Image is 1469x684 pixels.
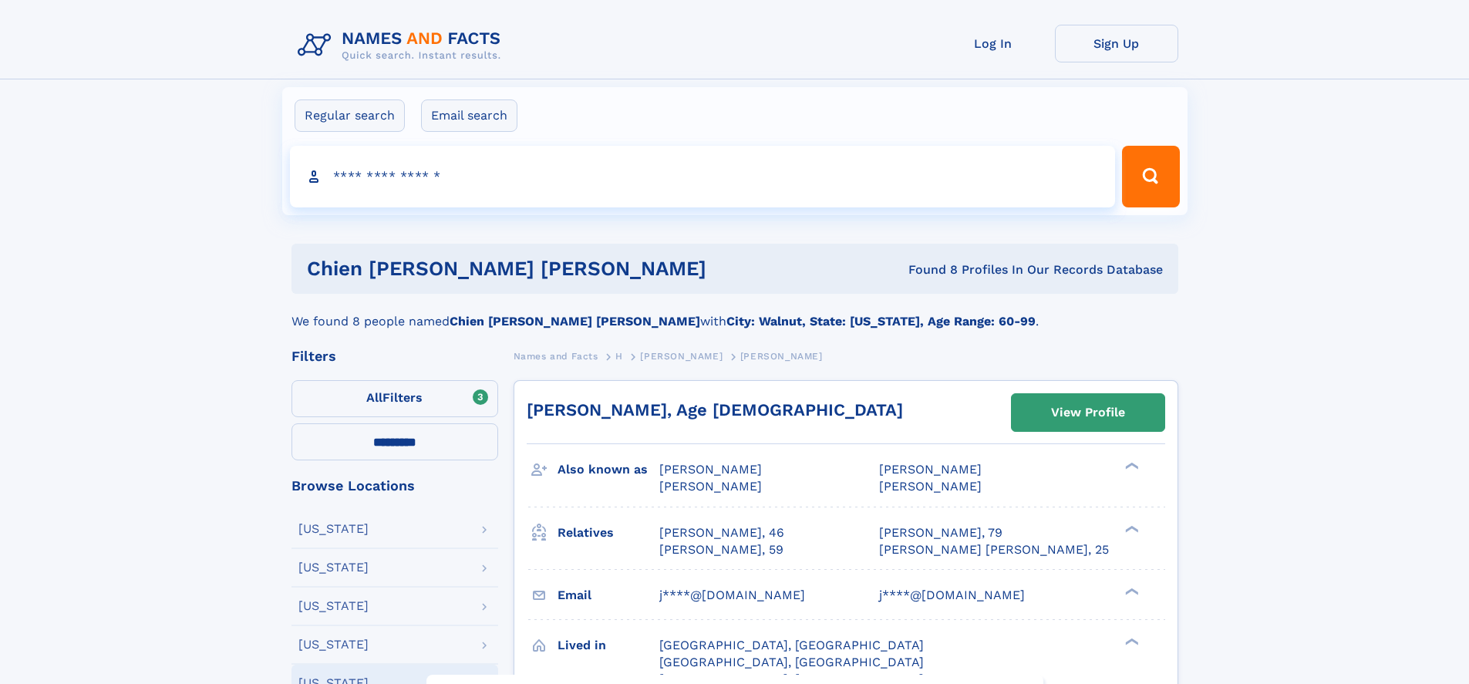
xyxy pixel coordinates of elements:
[726,314,1036,329] b: City: Walnut, State: [US_STATE], Age Range: 60-99
[1121,636,1140,646] div: ❯
[807,261,1163,278] div: Found 8 Profiles In Our Records Database
[879,479,982,494] span: [PERSON_NAME]
[615,351,623,362] span: H
[1012,394,1164,431] a: View Profile
[1122,146,1179,207] button: Search Button
[295,99,405,132] label: Regular search
[932,25,1055,62] a: Log In
[879,462,982,477] span: [PERSON_NAME]
[659,524,784,541] a: [PERSON_NAME], 46
[291,349,498,363] div: Filters
[879,541,1109,558] a: [PERSON_NAME] [PERSON_NAME], 25
[558,582,659,608] h3: Email
[298,600,369,612] div: [US_STATE]
[1121,461,1140,471] div: ❯
[290,146,1116,207] input: search input
[640,346,723,366] a: [PERSON_NAME]
[366,390,382,405] span: All
[527,400,903,419] a: [PERSON_NAME], Age [DEMOGRAPHIC_DATA]
[514,346,598,366] a: Names and Facts
[298,523,369,535] div: [US_STATE]
[1055,25,1178,62] a: Sign Up
[558,632,659,659] h3: Lived in
[291,479,498,493] div: Browse Locations
[291,294,1178,331] div: We found 8 people named with .
[558,520,659,546] h3: Relatives
[1051,395,1125,430] div: View Profile
[558,457,659,483] h3: Also known as
[659,655,924,669] span: [GEOGRAPHIC_DATA], [GEOGRAPHIC_DATA]
[450,314,700,329] b: Chien [PERSON_NAME] [PERSON_NAME]
[659,479,762,494] span: [PERSON_NAME]
[1121,586,1140,596] div: ❯
[640,351,723,362] span: [PERSON_NAME]
[659,462,762,477] span: [PERSON_NAME]
[615,346,623,366] a: H
[740,351,823,362] span: [PERSON_NAME]
[879,524,1002,541] a: [PERSON_NAME], 79
[298,639,369,651] div: [US_STATE]
[1121,524,1140,534] div: ❯
[291,380,498,417] label: Filters
[291,25,514,66] img: Logo Names and Facts
[659,541,783,558] a: [PERSON_NAME], 59
[659,638,924,652] span: [GEOGRAPHIC_DATA], [GEOGRAPHIC_DATA]
[421,99,517,132] label: Email search
[307,259,807,278] h1: chien [PERSON_NAME] [PERSON_NAME]
[298,561,369,574] div: [US_STATE]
